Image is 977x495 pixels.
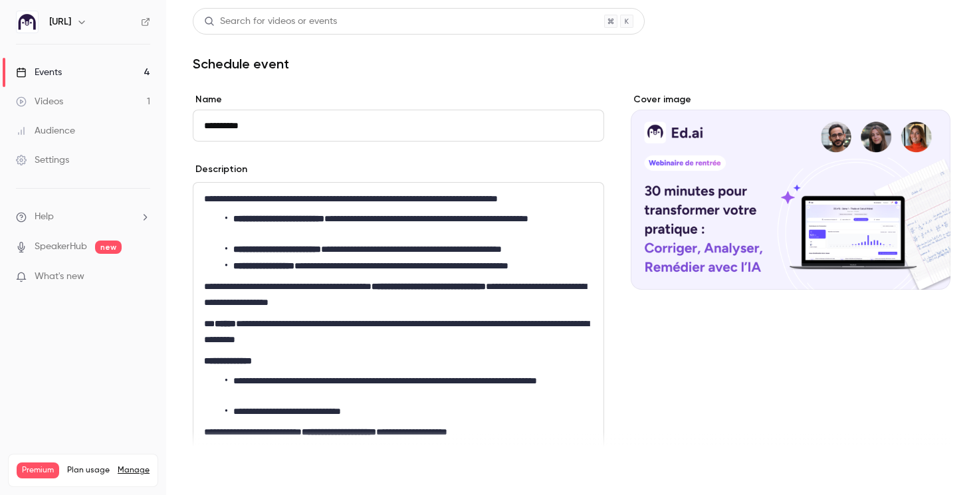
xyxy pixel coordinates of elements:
[16,124,75,138] div: Audience
[193,163,247,176] label: Description
[35,240,87,254] a: SpeakerHub
[17,11,38,33] img: Ed.ai
[631,93,950,290] section: Cover image
[118,465,150,476] a: Manage
[49,15,71,29] h6: [URL]
[16,210,150,224] li: help-dropdown-opener
[35,270,84,284] span: What's new
[16,95,63,108] div: Videos
[193,56,950,72] h1: Schedule event
[35,210,54,224] span: Help
[193,458,241,484] button: Save
[17,462,59,478] span: Premium
[204,15,337,29] div: Search for videos or events
[631,93,950,106] label: Cover image
[193,182,604,475] section: description
[16,66,62,79] div: Events
[95,241,122,254] span: new
[193,183,603,474] div: editor
[193,93,604,106] label: Name
[16,153,69,167] div: Settings
[67,465,110,476] span: Plan usage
